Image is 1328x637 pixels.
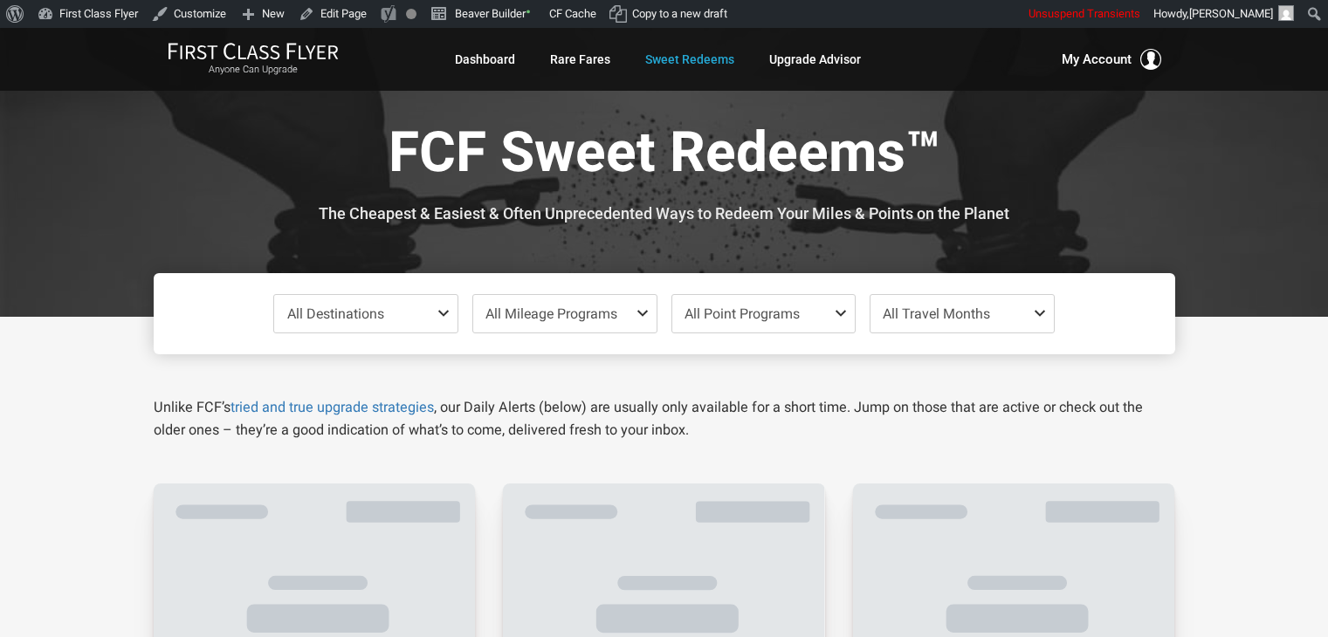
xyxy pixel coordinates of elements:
a: Rare Fares [550,44,610,75]
img: First Class Flyer [168,42,339,60]
span: Unsuspend Transients [1029,7,1140,20]
a: Upgrade Advisor [769,44,861,75]
a: Sweet Redeems [645,44,734,75]
span: All Mileage Programs [485,305,617,322]
span: [PERSON_NAME] [1189,7,1273,20]
span: All Point Programs [685,305,800,322]
button: My Account [1062,49,1161,70]
h1: FCF Sweet Redeems™ [167,122,1162,189]
span: All Destinations [287,305,384,322]
span: All Travel Months [883,305,990,322]
h3: The Cheapest & Easiest & Often Unprecedented Ways to Redeem Your Miles & Points on the Planet [167,205,1162,223]
a: tried and true upgrade strategies [231,399,434,415]
span: My Account [1062,49,1132,70]
a: Dashboard [455,44,515,75]
a: First Class FlyerAnyone Can Upgrade [168,42,339,77]
small: Anyone Can Upgrade [168,64,339,76]
p: Unlike FCF’s , our Daily Alerts (below) are usually only available for a short time. Jump on thos... [154,396,1175,442]
span: • [526,3,531,21]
